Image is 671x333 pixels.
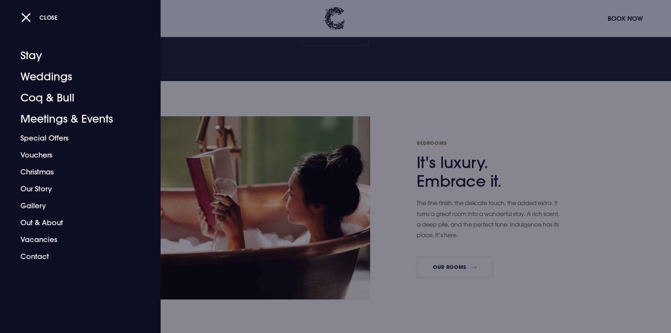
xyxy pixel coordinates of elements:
a: Our Story [20,180,132,197]
a: Coq & Bull [20,87,132,109]
a: Christmas [20,164,132,180]
a: Stay [20,45,132,66]
a: Weddings [20,66,132,87]
a: Special Offers [20,130,132,147]
a: Vacancies [20,231,132,248]
a: Out & About [20,214,132,231]
a: Vouchers [20,147,132,164]
a: Contact [20,248,132,265]
button: Close [21,10,58,25]
a: Meetings & Events [20,109,132,130]
span: Close [39,14,58,21]
a: Gallery [20,197,132,214]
